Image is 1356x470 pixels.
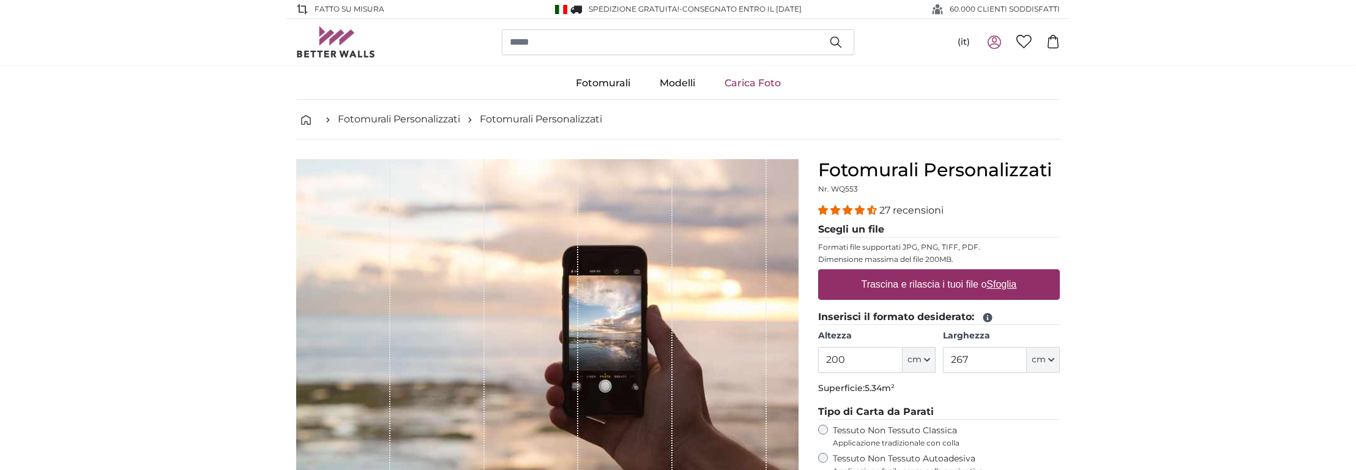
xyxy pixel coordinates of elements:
[818,222,1060,237] legend: Scegli un file
[1027,347,1060,373] button: cm
[315,4,384,15] span: Fatto su misura
[950,4,1060,15] span: 60.000 CLIENTI SODDISFATTI
[296,100,1060,140] nav: breadcrumbs
[943,330,1060,342] label: Larghezza
[907,354,922,366] span: cm
[818,204,879,216] span: 4.41 stars
[555,5,567,14] img: Italia
[682,4,802,13] span: Consegnato entro il [DATE]
[857,272,1022,297] label: Trascina e rilascia i tuoi file o
[589,4,679,13] span: Spedizione GRATUITA!
[818,382,1060,395] p: Superficie:
[818,330,935,342] label: Altezza
[948,31,980,53] button: (it)
[987,279,1017,289] u: Sfoglia
[710,67,795,99] a: Carica Foto
[865,382,895,394] span: 5.34m²
[833,438,1060,448] span: Applicazione tradizionale con colla
[879,204,944,216] span: 27 recensioni
[818,255,1060,264] p: Dimensione massima del file 200MB.
[818,184,858,193] span: Nr. WQ553
[296,26,376,58] img: Betterwalls
[818,159,1060,181] h1: Fotomurali Personalizzati
[480,112,602,127] a: Fotomurali Personalizzati
[1032,354,1046,366] span: cm
[338,112,460,127] a: Fotomurali Personalizzati
[679,4,802,13] span: -
[818,310,1060,325] legend: Inserisci il formato desiderato:
[903,347,936,373] button: cm
[645,67,710,99] a: Modelli
[818,405,1060,420] legend: Tipo di Carta da Parati
[818,242,1060,252] p: Formati file supportati JPG, PNG, TIFF, PDF.
[833,425,1060,448] label: Tessuto Non Tessuto Classica
[561,67,645,99] a: Fotomurali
